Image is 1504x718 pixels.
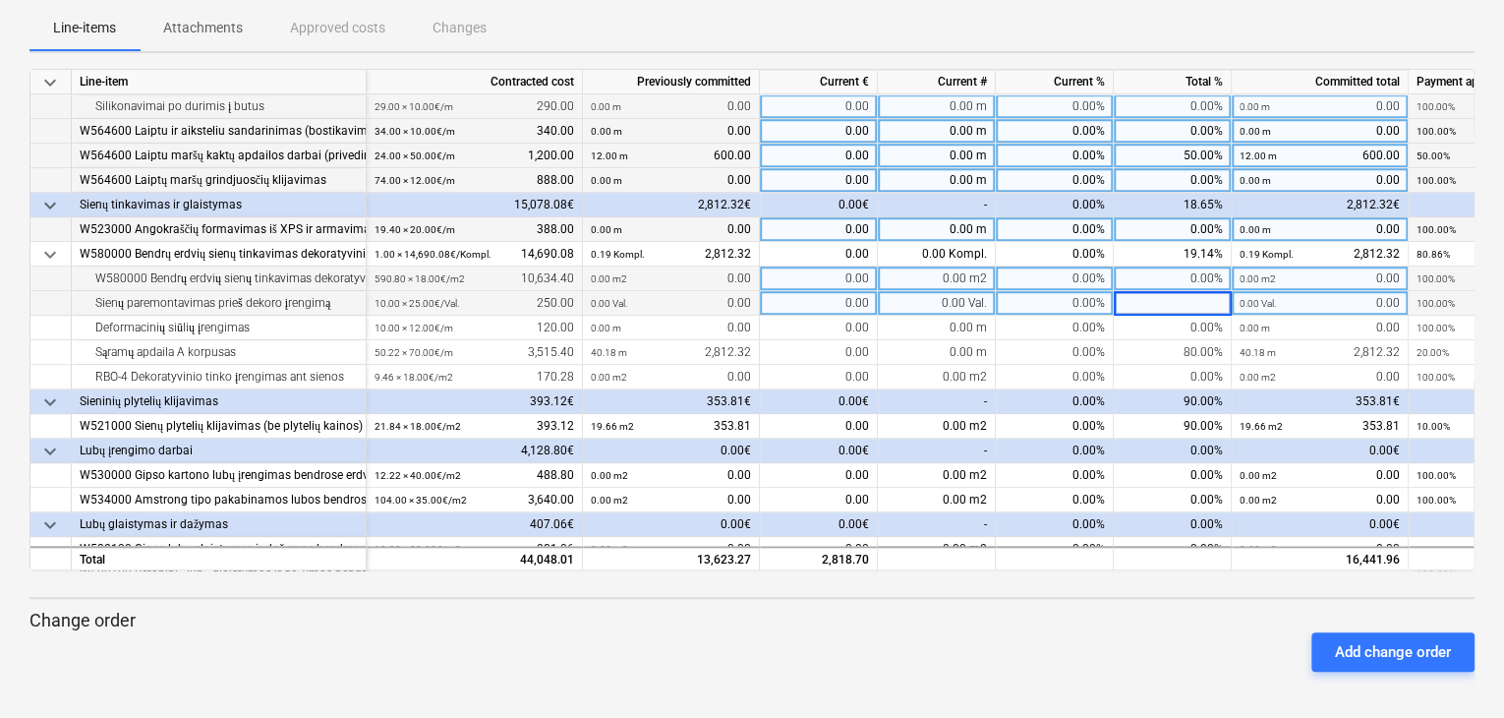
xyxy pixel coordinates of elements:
[1240,94,1400,119] div: 0.00
[1417,347,1449,358] small: 20.00%
[163,18,243,38] p: Attachments
[80,144,358,168] div: W564600 Laiptu maršų kaktų apdailos darbai (privedimas prie lubų)
[583,193,760,217] div: 2,812.32€
[375,365,574,389] div: 170.28
[53,18,116,38] p: Line-items
[375,217,574,242] div: 388.00
[591,126,622,137] small: 0.00 m
[1240,340,1400,365] div: 2,812.32
[1240,421,1283,432] small: 19.66 m2
[591,316,751,340] div: 0.00
[1240,249,1294,260] small: 0.19 Kompl.
[1240,298,1276,309] small: 0.00 Val.
[591,267,751,291] div: 0.00
[367,193,583,217] div: 15,078.08€
[1417,150,1450,161] small: 50.00%
[375,168,574,193] div: 888.00
[375,537,574,562] div: 281.06
[38,243,62,267] span: keyboard_arrow_down
[1232,389,1409,414] div: 353.81€
[375,291,574,316] div: 250.00
[1417,298,1455,309] small: 100.00%
[1232,546,1409,570] div: 16,441.96
[760,340,878,365] div: 0.00
[1417,470,1456,481] small: 100.00%
[375,347,453,358] small: 50.22 × 70.00€ / m
[760,267,878,291] div: 0.00
[1114,144,1232,168] div: 50.00%
[80,389,358,414] div: Sieninių plytelių klijavimas
[591,224,622,235] small: 0.00 m
[367,70,583,94] div: Contracted cost
[1417,101,1455,112] small: 100.00%
[375,544,461,555] small: 12.22 × 23.00€ / m2
[760,316,878,340] div: 0.00
[80,439,358,463] div: Lubų įrengimo darbai
[375,470,461,481] small: 12.22 × 40.00€ / m2
[760,217,878,242] div: 0.00
[1417,175,1456,186] small: 100.00%
[760,291,878,316] div: 0.00
[367,439,583,463] div: 4,128.80€
[1240,291,1400,316] div: 0.00
[375,548,574,572] div: 44,048.01
[591,372,627,383] small: 0.00 m2
[80,94,358,119] div: Silikonavimai po durimis į butus
[760,365,878,389] div: 0.00
[878,340,996,365] div: 0.00 m
[878,291,996,316] div: 0.00 Val.
[591,273,627,284] small: 0.00 m2
[760,439,878,463] div: 0.00€
[878,119,996,144] div: 0.00 m
[583,512,760,537] div: 0.00€
[591,217,751,242] div: 0.00
[878,242,996,267] div: 0.00 Kompl.
[996,242,1114,267] div: 0.00%
[375,144,574,168] div: 1,200.00
[996,414,1114,439] div: 0.00%
[1114,512,1232,537] div: 0.00%
[1417,126,1456,137] small: 100.00%
[996,488,1114,512] div: 0.00%
[1240,168,1400,193] div: 0.00
[996,291,1114,316] div: 0.00%
[878,389,996,414] div: -
[760,389,878,414] div: 0.00€
[80,414,358,439] div: W521000 Sienų plytelių klijavimas (be plytelių kainos)
[1232,512,1409,537] div: 0.00€
[760,144,878,168] div: 0.00
[1417,544,1456,555] small: 100.00%
[38,194,62,217] span: keyboard_arrow_down
[375,421,461,432] small: 21.84 × 18.00€ / m2
[878,94,996,119] div: 0.00 m
[80,168,358,193] div: W564600 Laiptų maršų grindjuosčių klijavimas
[878,144,996,168] div: 0.00 m
[878,414,996,439] div: 0.00 m2
[375,488,574,512] div: 3,640.00
[1114,439,1232,463] div: 0.00%
[1417,273,1455,284] small: 100.00%
[760,463,878,488] div: 0.00
[375,340,574,365] div: 3,515.40
[760,94,878,119] div: 0.00
[1240,488,1400,512] div: 0.00
[878,267,996,291] div: 0.00 m2
[760,512,878,537] div: 0.00€
[80,316,358,340] div: Deformacinių siūlių įrengimas
[591,323,621,333] small: 0.00 m
[760,193,878,217] div: 0.00€
[996,119,1114,144] div: 0.00%
[38,71,62,94] span: keyboard_arrow_down
[1114,414,1232,439] div: 90.00%
[80,340,358,365] div: Sąramų apdaila A korpusas
[591,249,645,260] small: 0.19 Kompl.
[996,168,1114,193] div: 0.00%
[1114,537,1232,562] div: 0.00%
[1240,365,1400,389] div: 0.00
[375,316,574,340] div: 120.00
[1232,70,1409,94] div: Committed total
[1240,217,1400,242] div: 0.00
[1240,537,1400,562] div: 0.00
[760,242,878,267] div: 0.00
[878,512,996,537] div: -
